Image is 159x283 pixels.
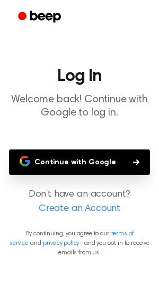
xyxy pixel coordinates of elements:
[43,240,79,246] a: privacy policy
[8,68,151,85] h1: Log In
[11,7,70,28] a: Beep
[8,188,151,216] p: Don’t have an account?
[11,202,148,216] a: Create an Account
[8,93,151,120] p: Welcome back! Continue with Google to log in.
[8,229,151,258] p: By continuing, you agree to our and , and you opt in to receive emails from us.
[9,149,150,175] button: Continue with Google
